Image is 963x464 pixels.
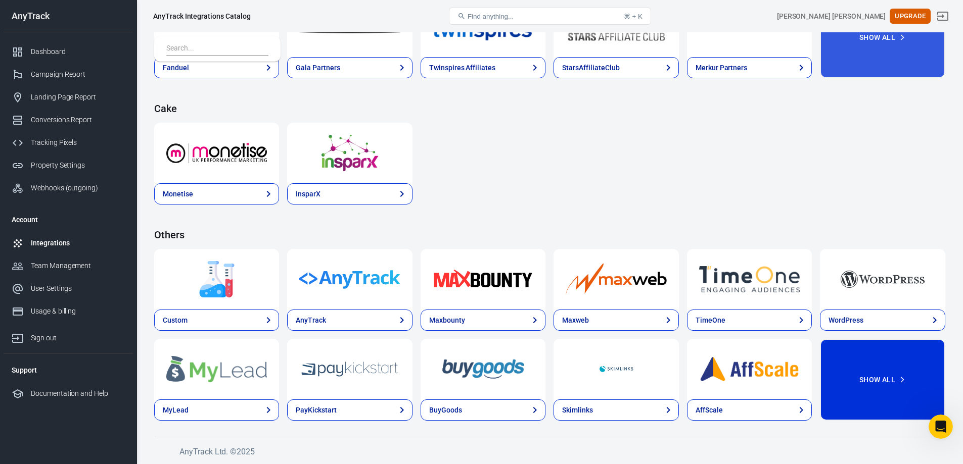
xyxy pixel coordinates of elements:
a: Monetise [154,183,279,204]
a: TimeOne [687,249,812,310]
img: InsparX [299,135,400,171]
div: Usage & billing [31,306,125,317]
img: Maxweb [566,261,666,297]
h4: Cake [154,102,945,115]
img: AnyTrack [299,261,400,297]
a: Skimlinks [554,339,678,399]
div: Custom [163,315,188,326]
a: TimeOne [687,310,812,331]
div: Tracking Pixels [31,137,125,148]
span: Find anything... [468,13,514,20]
a: InsparX [287,123,412,183]
a: Landing Page Report [4,86,133,109]
li: Account [4,208,133,232]
a: AffScale [687,399,812,421]
div: Fanduel [163,63,189,73]
a: Dashboard [4,40,133,63]
a: Maxbounty [421,249,545,310]
img: TimeOne [699,261,800,297]
a: WordPress [820,310,945,331]
a: Custom [154,249,279,310]
a: MyLead [154,399,279,421]
a: Property Settings [4,154,133,177]
div: Property Settings [31,160,125,171]
a: BuyGoods [421,399,545,421]
a: Twinspires Affiliates [421,57,545,78]
div: InsparX [296,189,320,199]
a: Team Management [4,254,133,277]
a: WordPress [820,249,945,310]
a: Gala Partners [287,57,412,78]
a: AffScale [687,339,812,399]
div: Maxbounty [429,315,465,326]
a: Integrations [4,232,133,254]
a: BuyGoods [421,339,545,399]
div: Webhooks (outgoing) [31,183,125,193]
div: Team Management [31,261,125,271]
a: Webhooks (outgoing) [4,177,133,199]
img: Skimlinks [566,351,666,387]
img: BuyGoods [433,351,533,387]
div: BuyGoods [429,405,462,416]
div: Dashboard [31,46,125,57]
div: Skimlinks [562,405,593,416]
a: Sign out [931,4,955,28]
div: AnyTrack Integrations Catalog [153,11,251,21]
h6: AnyTrack Ltd. © 2025 [179,445,938,458]
div: Landing Page Report [31,92,125,102]
div: Conversions Report [31,115,125,125]
a: AnyTrack [287,310,412,331]
button: Show All [820,339,945,421]
a: Maxbounty [421,310,545,331]
div: Gala Partners [296,63,340,73]
iframe: Intercom live chat [929,415,953,439]
img: Monetise [166,135,267,171]
a: Merkur Partners [687,57,812,78]
button: Upgrade [890,9,931,24]
div: Maxweb [562,315,589,326]
a: Maxweb [554,310,678,331]
a: PayKickstart [287,399,412,421]
div: ⌘ + K [624,13,643,20]
div: AnyTrack [296,315,326,326]
div: Twinspires Affiliates [429,63,495,73]
a: PayKickstart [287,339,412,399]
div: Campaign Report [31,69,125,80]
a: Custom [154,310,279,331]
a: StarsAffiliateClub [554,57,678,78]
img: Maxbounty [433,261,533,297]
div: Account id: aav0f3No [777,11,886,22]
div: Integrations [31,238,125,248]
img: Custom [166,261,267,297]
li: Support [4,358,133,382]
img: MyLead [166,351,267,387]
input: Search... [166,42,264,56]
div: TimeOne [696,315,725,326]
div: Documentation and Help [31,388,125,399]
h4: Others [154,229,945,241]
a: InsparX [287,183,412,204]
img: AffScale [699,351,800,387]
div: Sign out [31,333,125,343]
a: User Settings [4,277,133,300]
a: Tracking Pixels [4,131,133,154]
a: Campaign Report [4,63,133,86]
a: Usage & billing [4,300,133,323]
a: Conversions Report [4,109,133,131]
div: Merkur Partners [696,63,747,73]
div: MyLead [163,405,189,416]
div: StarsAffiliateClub [562,63,619,73]
a: Monetise [154,123,279,183]
img: PayKickstart [299,351,400,387]
a: Skimlinks [554,399,678,421]
div: Monetise [163,189,193,199]
a: MyLead [154,339,279,399]
a: AnyTrack [287,249,412,310]
a: Fanduel [154,57,279,78]
div: User Settings [31,283,125,294]
div: WordPress [829,315,863,326]
button: Find anything...⌘ + K [449,8,651,25]
div: AffScale [696,405,723,416]
img: WordPress [832,261,933,297]
div: PayKickstart [296,405,336,416]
